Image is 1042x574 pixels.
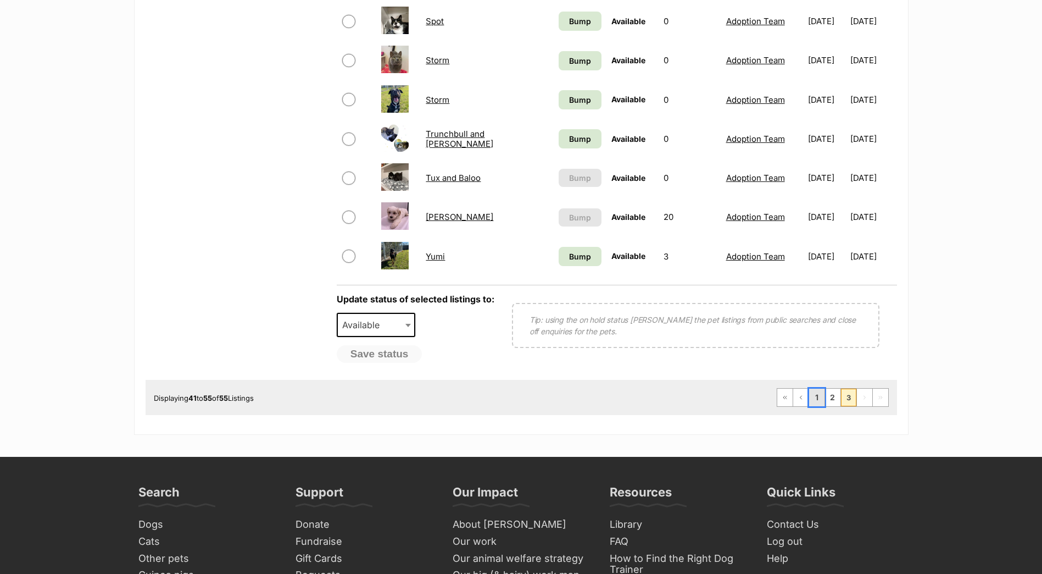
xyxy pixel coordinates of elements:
a: Library [605,516,751,533]
a: FAQ [605,533,751,550]
td: [DATE] [850,2,896,40]
span: Bump [569,55,591,67]
a: Page 1 [809,389,824,406]
a: First page [777,389,793,406]
a: Our animal welfare strategy [448,550,594,567]
span: Available [611,95,645,104]
td: [DATE] [850,120,896,158]
a: Our work [448,533,594,550]
a: Adoption Team [726,16,785,26]
a: Other pets [134,550,280,567]
a: Fundraise [291,533,437,550]
h3: Search [138,484,180,506]
span: Next page [857,389,872,406]
td: [DATE] [850,41,896,79]
td: 0 [659,120,720,158]
td: [DATE] [804,238,849,275]
a: Previous page [793,389,809,406]
h3: Resources [610,484,672,506]
span: Available [337,313,416,337]
a: Log out [762,533,909,550]
td: [DATE] [850,81,896,119]
strong: 55 [219,394,228,402]
a: Adoption Team [726,251,785,262]
a: Page 2 [825,389,840,406]
a: Adoption Team [726,212,785,222]
td: 0 [659,159,720,197]
span: Available [338,317,391,333]
h3: Our Impact [453,484,518,506]
h3: Quick Links [767,484,835,506]
td: 3 [659,238,720,275]
td: [DATE] [804,120,849,158]
span: Bump [569,94,591,106]
span: Available [611,134,645,143]
button: Save status [337,345,422,363]
span: Available [611,56,645,65]
h3: Support [296,484,343,506]
nav: Pagination [777,388,889,407]
span: Last page [873,389,888,406]
a: Gift Cards [291,550,437,567]
span: Bump [569,212,591,223]
a: Spot [426,16,444,26]
td: 20 [659,198,720,236]
a: Yumi [426,251,445,262]
span: Page 3 [841,389,856,406]
span: Available [611,173,645,183]
span: Available [611,16,645,26]
td: [DATE] [804,41,849,79]
strong: 55 [203,394,212,402]
a: Storm [426,95,449,105]
label: Update status of selected listings to: [337,294,494,305]
td: [DATE] [850,159,896,197]
a: Bump [559,51,601,70]
td: 0 [659,81,720,119]
a: Trunchbull and [PERSON_NAME] [426,129,493,148]
td: 0 [659,41,720,79]
a: Adoption Team [726,134,785,144]
a: Bump [559,90,601,109]
td: [DATE] [804,159,849,197]
button: Bump [559,169,601,187]
span: Available [611,212,645,222]
button: Bump [559,208,601,227]
a: Adoption Team [726,95,785,105]
span: Bump [569,15,591,27]
span: Bump [569,251,591,262]
a: Bump [559,12,601,31]
a: Bump [559,247,601,266]
a: Contact Us [762,516,909,533]
strong: 41 [188,394,197,402]
span: Available [611,251,645,261]
a: Help [762,550,909,567]
td: [DATE] [850,198,896,236]
span: Bump [569,133,591,145]
td: [DATE] [804,198,849,236]
span: Bump [569,172,591,184]
td: [DATE] [850,238,896,275]
a: [PERSON_NAME] [426,212,493,222]
a: Tux and Baloo [426,173,481,183]
a: Adoption Team [726,173,785,183]
td: [DATE] [804,81,849,119]
a: About [PERSON_NAME] [448,516,594,533]
a: Adoption Team [726,55,785,65]
p: Tip: using the on hold status [PERSON_NAME] the pet listings from public searches and close off e... [530,314,862,337]
a: Dogs [134,516,280,533]
a: Cats [134,533,280,550]
a: Storm [426,55,449,65]
a: Donate [291,516,437,533]
span: Displaying to of Listings [154,394,254,402]
td: 0 [659,2,720,40]
td: [DATE] [804,2,849,40]
a: Bump [559,129,601,148]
